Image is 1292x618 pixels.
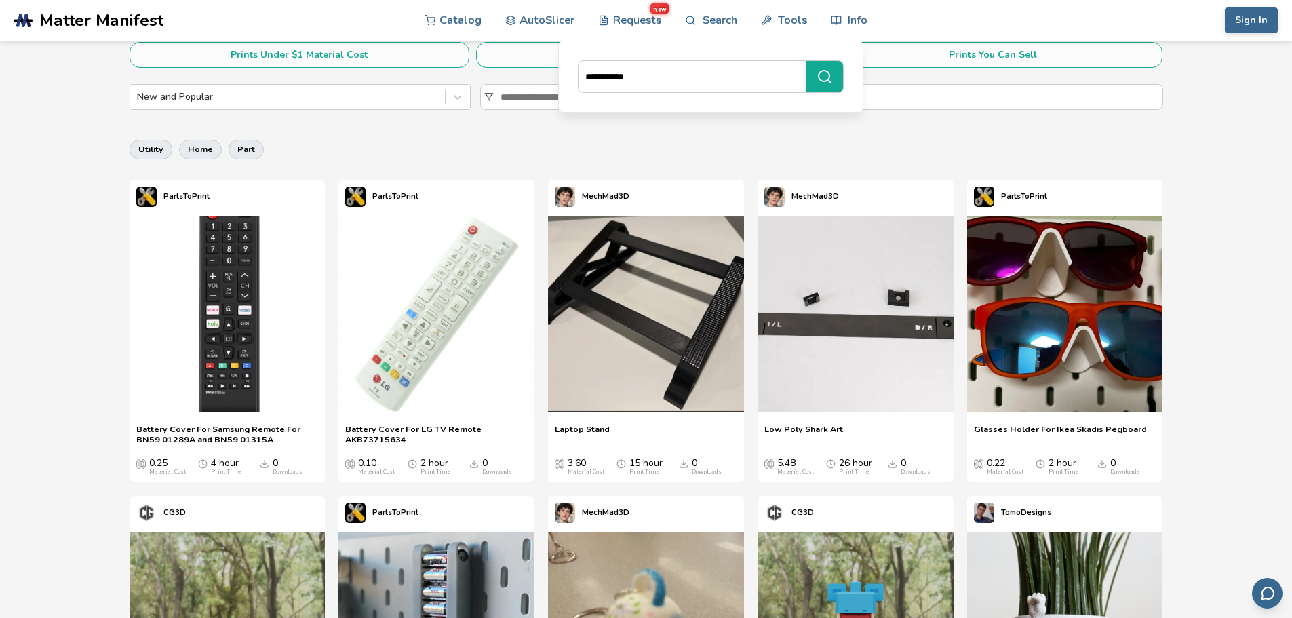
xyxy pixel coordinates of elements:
div: Material Cost [149,469,186,476]
img: PartsToPrint's profile [136,187,157,207]
span: Average Cost [136,458,146,469]
a: Laptop Stand [555,424,610,444]
img: PartsToPrint's profile [345,503,366,523]
div: 26 hour [839,458,872,476]
a: CG3D's profileCG3D [130,496,193,530]
div: Print Time [211,469,241,476]
img: MechMad3D's profile [555,187,575,207]
p: CG3D [163,505,186,520]
span: Average Print Time [616,458,626,469]
a: Low Poly Shark Art [764,424,843,444]
span: Average Print Time [826,458,836,469]
p: PartsToPrint [163,189,210,204]
a: PartsToPrint's profilePartsToPrint [130,180,216,214]
a: MechMad3D's profileMechMad3D [548,496,636,530]
div: 0 [901,458,931,476]
div: Print Time [629,469,659,476]
img: MechMad3D's profile [555,503,575,523]
span: Average Print Time [198,458,208,469]
div: Material Cost [777,469,814,476]
div: Downloads [482,469,512,476]
p: CG3D [791,505,814,520]
a: Battery Cover For LG TV Remote AKB73715634 [345,424,528,444]
p: PartsToPrint [1001,189,1047,204]
span: Average Print Time [1036,458,1045,469]
div: Print Time [420,469,450,476]
a: TomoDesigns's profileTomoDesigns [967,496,1058,530]
span: Average Cost [345,458,355,469]
p: MechMad3D [791,189,839,204]
div: 0.25 [149,458,186,476]
a: MechMad3D's profileMechMad3D [758,180,846,214]
div: 0.22 [987,458,1023,476]
a: PartsToPrint's profilePartsToPrint [338,180,425,214]
img: PartsToPrint's profile [974,187,994,207]
div: Downloads [1110,469,1140,476]
button: Prints You Can Sell [823,42,1162,68]
img: CG3D's profile [764,503,785,523]
p: TomoDesigns [1001,505,1051,520]
p: MechMad3D [582,505,629,520]
span: Downloads [1097,458,1107,469]
div: Downloads [692,469,722,476]
button: home [179,140,222,159]
span: Matter Manifest [39,11,163,30]
a: Battery Cover For Samsung Remote For BN59 01289A and BN59 01315A [136,424,319,444]
p: PartsToPrint [372,505,418,520]
div: Downloads [901,469,931,476]
div: Downloads [273,469,302,476]
div: 0 [482,458,512,476]
div: Print Time [839,469,869,476]
div: Material Cost [358,469,395,476]
a: PartsToPrint's profilePartsToPrint [338,496,425,530]
img: CG3D's profile [136,503,157,523]
button: Prints Under $1 Material Cost [130,42,469,68]
span: Downloads [888,458,897,469]
a: CG3D's profileCG3D [758,496,821,530]
button: Under $5 Material Cost [476,42,816,68]
div: 5.48 [777,458,814,476]
p: PartsToPrint [372,189,418,204]
div: Material Cost [987,469,1023,476]
button: Send feedback via email [1252,578,1283,609]
div: 0 [273,458,302,476]
span: Downloads [469,458,479,469]
span: Average Cost [764,458,774,469]
p: MechMad3D [582,189,629,204]
img: MechMad3D's profile [764,187,785,207]
div: 0 [692,458,722,476]
input: New and Popular [137,92,140,102]
a: MechMad3D's profileMechMad3D [548,180,636,214]
div: Print Time [1049,469,1078,476]
div: 15 hour [629,458,663,476]
button: part [229,140,264,159]
a: Glasses Holder For Ikea Skadis Pegboard [974,424,1147,444]
div: 0 [1110,458,1140,476]
span: Downloads [679,458,688,469]
img: TomoDesigns's profile [974,503,994,523]
a: PartsToPrint's profilePartsToPrint [967,180,1054,214]
span: Average Cost [974,458,983,469]
span: new [650,3,669,14]
div: 2 hour [1049,458,1078,476]
span: Average Print Time [408,458,417,469]
button: Sign In [1225,7,1278,33]
div: Material Cost [568,469,604,476]
span: Average Cost [555,458,564,469]
div: 2 hour [420,458,450,476]
img: PartsToPrint's profile [345,187,366,207]
span: Downloads [260,458,269,469]
div: 4 hour [211,458,241,476]
div: 0.10 [358,458,395,476]
button: utility [130,140,172,159]
div: 3.60 [568,458,604,476]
